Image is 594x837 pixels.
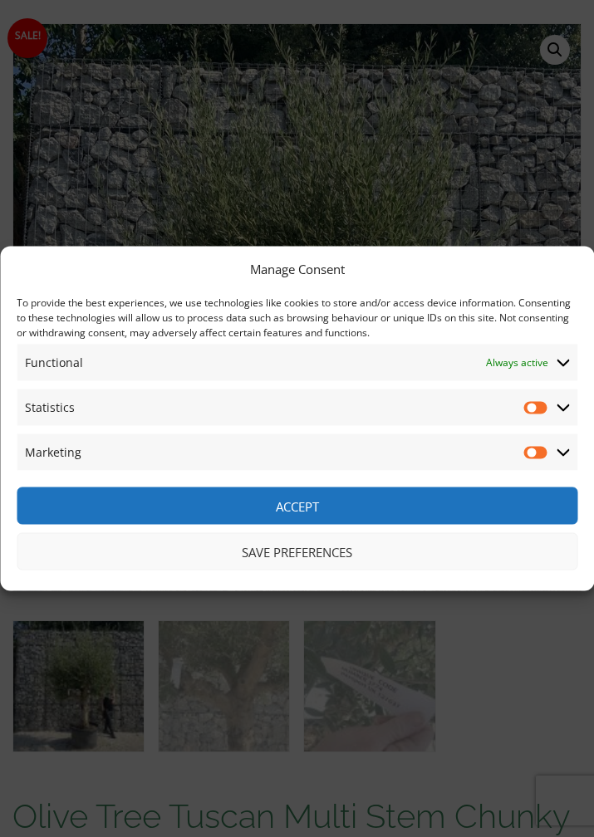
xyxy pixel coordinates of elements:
[25,398,75,418] span: Statistics
[17,487,577,525] button: Accept
[17,533,577,570] button: Save preferences
[17,296,577,340] div: To provide the best experiences, we use technologies like cookies to store and/or access device i...
[17,345,577,381] summary: Functional Always active
[250,259,345,279] div: Manage Consent
[17,434,577,471] summary: Marketing
[17,389,577,426] summary: Statistics
[25,443,81,463] span: Marketing
[25,353,83,373] span: Functional
[486,353,548,373] span: Always active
